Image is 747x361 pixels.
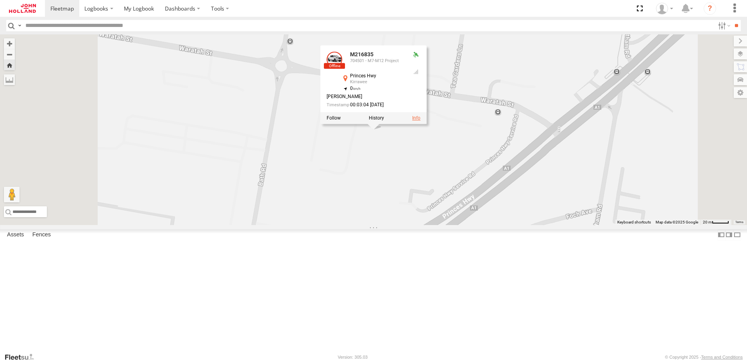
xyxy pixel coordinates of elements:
[369,116,384,121] label: View Asset History
[717,229,725,241] label: Dock Summary Table to the Left
[656,220,698,224] span: Map data ©2025 Google
[9,4,36,13] img: jhg-logo.svg
[350,52,405,58] div: M216835
[715,20,732,31] label: Search Filter Options
[665,355,743,359] div: © Copyright 2025 -
[734,87,747,98] label: Map Settings
[4,74,15,85] label: Measure
[701,220,731,225] button: Map Scale: 20 m per 40 pixels
[16,20,23,31] label: Search Query
[350,74,405,79] div: Princes Hwy
[29,229,55,240] label: Fences
[4,49,15,60] button: Zoom out
[4,187,20,202] button: Drag Pegman onto the map to open Street View
[327,94,405,99] div: [PERSON_NAME]
[327,116,341,121] label: Realtime tracking of Asset
[733,229,741,241] label: Hide Summary Table
[4,60,15,70] button: Zoom Home
[653,3,676,14] div: Mark OToole
[703,220,712,224] span: 20 m
[4,353,40,361] a: Visit our Website
[411,61,420,67] div: No voltage information received from this device.
[725,229,733,241] label: Dock Summary Table to the Right
[3,229,28,240] label: Assets
[327,103,405,108] div: Date/time of location update
[411,69,420,75] div: GSM Signal = 4
[2,2,43,15] a: Return to Dashboard
[350,59,405,63] div: 704501 - M7-M12 Project
[704,2,716,15] i: ?
[350,80,405,84] div: Kirrawee
[4,38,15,49] button: Zoom in
[617,220,651,225] button: Keyboard shortcuts
[350,86,361,91] span: 0
[735,221,743,224] a: Terms
[412,116,420,121] a: View Asset Details
[338,355,368,359] div: Version: 305.03
[411,52,420,58] div: Valid GPS Fix
[701,355,743,359] a: Terms and Conditions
